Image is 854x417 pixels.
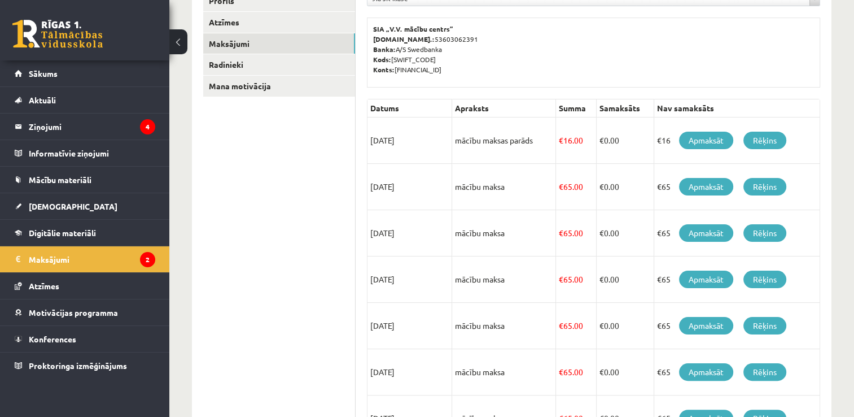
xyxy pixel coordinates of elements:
[452,349,556,396] td: mācību maksa
[654,349,820,396] td: €65
[654,257,820,303] td: €65
[654,99,820,118] th: Nav samaksāts
[654,118,820,164] td: €16
[29,201,117,211] span: [DEMOGRAPHIC_DATA]
[743,363,786,381] a: Rēķins
[29,228,96,238] span: Digitālie materiāli
[743,132,786,149] a: Rēķins
[15,167,155,193] a: Mācību materiāli
[367,349,452,396] td: [DATE]
[599,367,604,377] span: €
[452,210,556,257] td: mācību maksa
[452,303,556,349] td: mācību maksa
[555,257,596,303] td: 65.00
[654,210,820,257] td: €65
[654,164,820,210] td: €65
[679,363,733,381] a: Apmaksāt
[559,135,563,145] span: €
[555,303,596,349] td: 65.00
[29,95,56,105] span: Aktuāli
[29,68,58,79] span: Sākums
[559,320,563,331] span: €
[140,252,155,267] i: 2
[743,224,786,242] a: Rēķins
[559,228,563,238] span: €
[373,55,391,64] b: Kods:
[555,164,596,210] td: 65.00
[15,246,155,272] a: Maksājumi2
[597,349,654,396] td: 0.00
[15,140,155,166] a: Informatīvie ziņojumi
[373,24,814,75] p: 53603062391 A/S Swedbanka [SWIFT_CODE] [FINANCIAL_ID]
[555,99,596,118] th: Summa
[15,273,155,299] a: Atzīmes
[140,119,155,134] i: 4
[15,114,155,140] a: Ziņojumi4
[367,99,452,118] th: Datums
[12,20,103,48] a: Rīgas 1. Tālmācības vidusskola
[203,76,355,97] a: Mana motivācija
[679,224,733,242] a: Apmaksāt
[559,274,563,284] span: €
[367,257,452,303] td: [DATE]
[452,164,556,210] td: mācību maksa
[15,326,155,352] a: Konferences
[29,307,118,318] span: Motivācijas programma
[29,334,76,344] span: Konferences
[597,210,654,257] td: 0.00
[29,114,155,140] legend: Ziņojumi
[555,210,596,257] td: 65.00
[15,87,155,113] a: Aktuāli
[203,33,355,54] a: Maksājumi
[367,303,452,349] td: [DATE]
[597,99,654,118] th: Samaksāts
[367,164,452,210] td: [DATE]
[679,132,733,149] a: Apmaksāt
[29,246,155,272] legend: Maksājumi
[29,175,91,185] span: Mācību materiāli
[15,353,155,379] a: Proktoringa izmēģinājums
[373,65,395,74] b: Konts:
[679,178,733,196] a: Apmaksāt
[654,303,820,349] td: €65
[373,34,435,44] b: [DOMAIN_NAME].:
[597,118,654,164] td: 0.00
[15,299,155,325] a: Motivācijas programma
[599,135,604,145] span: €
[203,12,355,33] a: Atzīmes
[597,303,654,349] td: 0.00
[15,60,155,86] a: Sākums
[743,317,786,335] a: Rēķins
[743,178,786,196] a: Rēķins
[15,193,155,219] a: [DEMOGRAPHIC_DATA]
[367,118,452,164] td: [DATE]
[597,257,654,303] td: 0.00
[599,320,604,331] span: €
[679,271,733,288] a: Apmaksāt
[743,271,786,288] a: Rēķins
[599,181,604,192] span: €
[559,181,563,192] span: €
[555,118,596,164] td: 16.00
[452,257,556,303] td: mācību maksa
[367,210,452,257] td: [DATE]
[452,118,556,164] td: mācību maksas parāds
[29,281,59,291] span: Atzīmes
[679,317,733,335] a: Apmaksāt
[29,140,155,166] legend: Informatīvie ziņojumi
[559,367,563,377] span: €
[203,54,355,75] a: Radinieki
[29,360,127,371] span: Proktoringa izmēģinājums
[373,45,396,54] b: Banka:
[452,99,556,118] th: Apraksts
[555,349,596,396] td: 65.00
[599,274,604,284] span: €
[597,164,654,210] td: 0.00
[15,220,155,246] a: Digitālie materiāli
[373,24,454,33] b: SIA „V.V. mācību centrs”
[599,228,604,238] span: €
